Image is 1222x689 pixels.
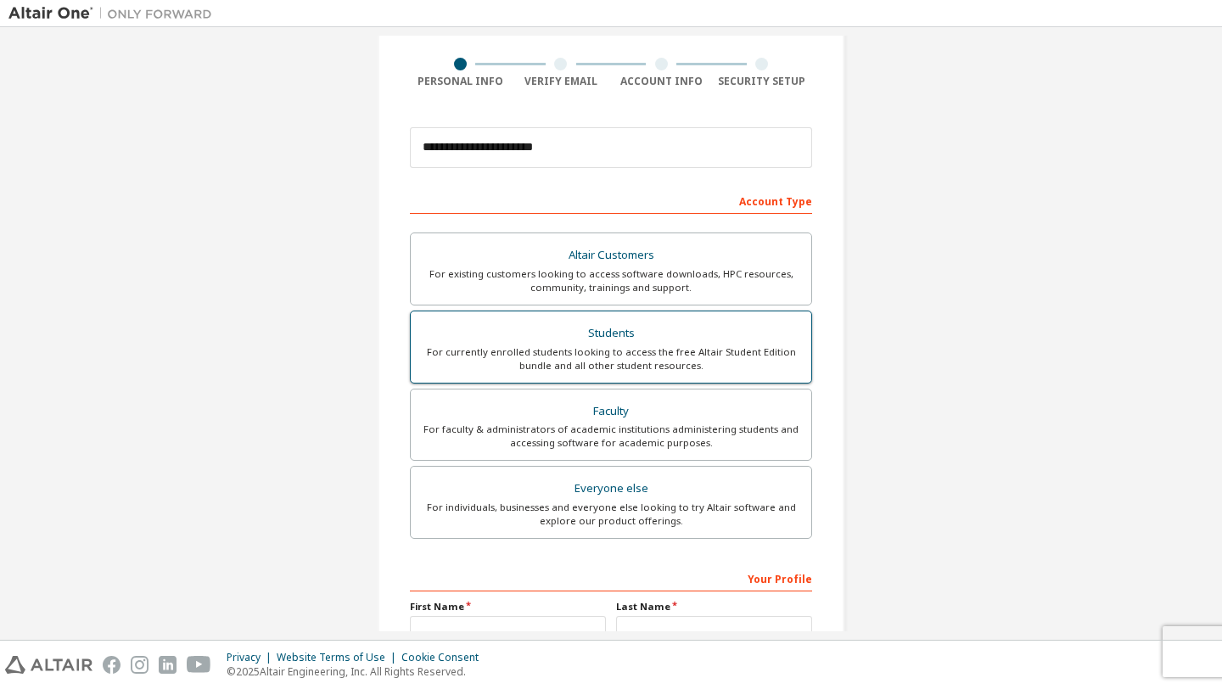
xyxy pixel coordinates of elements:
div: Website Terms of Use [277,651,401,664]
img: Altair One [8,5,221,22]
img: linkedin.svg [159,656,177,674]
div: For existing customers looking to access software downloads, HPC resources, community, trainings ... [421,267,801,294]
div: For currently enrolled students looking to access the free Altair Student Edition bundle and all ... [421,345,801,373]
img: altair_logo.svg [5,656,92,674]
img: youtube.svg [187,656,211,674]
div: Account Type [410,187,812,214]
img: instagram.svg [131,656,149,674]
label: First Name [410,600,606,613]
div: For individuals, businesses and everyone else looking to try Altair software and explore our prod... [421,501,801,528]
div: For faculty & administrators of academic institutions administering students and accessing softwa... [421,423,801,450]
div: Personal Info [410,75,511,88]
div: Account Info [611,75,712,88]
div: Your Profile [410,564,812,591]
div: Altair Customers [421,244,801,267]
div: Students [421,322,801,345]
div: Privacy [227,651,277,664]
div: Cookie Consent [401,651,489,664]
p: © 2025 Altair Engineering, Inc. All Rights Reserved. [227,664,489,679]
label: Last Name [616,600,812,613]
div: Security Setup [712,75,813,88]
div: Faculty [421,400,801,423]
div: Everyone else [421,477,801,501]
div: Verify Email [511,75,612,88]
img: facebook.svg [103,656,121,674]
